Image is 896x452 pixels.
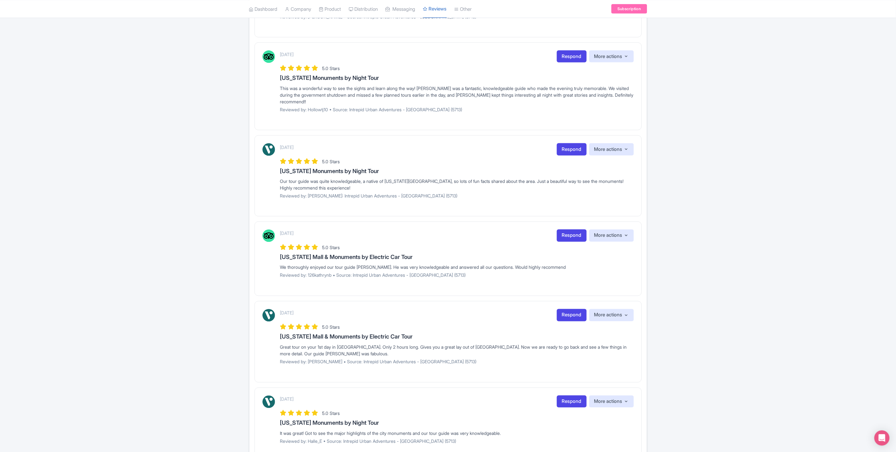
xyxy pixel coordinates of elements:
[280,254,634,261] h3: [US_STATE] Mall & Monuments by Electric Car Tour
[262,50,275,63] img: Tripadvisor Logo
[280,178,634,191] div: Our tour guide was quite knowledgeable, a native of [US_STATE][GEOGRAPHIC_DATA], so lots of fun f...
[322,245,340,250] span: 5.0 Stars
[557,309,587,321] a: Respond
[280,51,294,58] p: [DATE]
[280,85,634,105] div: This was a wonderful way to see the sights and learn along the way! [PERSON_NAME] was a fantastic...
[280,230,294,237] p: [DATE]
[280,106,634,113] p: Reviewed by: Hollowtj10 • Source: Intrepid Urban Adventures - [GEOGRAPHIC_DATA] (5713)
[557,229,587,242] a: Respond
[322,325,340,330] span: 5.0 Stars
[262,143,275,156] img: Viator Logo
[280,420,634,426] h3: [US_STATE] Monuments by Night Tour
[280,144,294,151] p: [DATE]
[280,75,634,81] h3: [US_STATE] Monuments by Night Tour
[280,396,294,403] p: [DATE]
[280,310,294,316] p: [DATE]
[589,143,634,156] button: More actions
[285,0,312,18] a: Company
[280,438,634,445] p: Reviewed by: Halle_E • Source: Intrepid Urban Adventures - [GEOGRAPHIC_DATA] (5713)
[280,168,634,174] h3: [US_STATE] Monuments by Night Tour
[874,430,890,446] div: Open Intercom Messenger
[280,334,634,340] h3: [US_STATE] Mall & Monuments by Electric Car Tour
[589,229,634,242] button: More actions
[322,411,340,416] span: 5.0 Stars
[280,264,634,271] div: We thoroughly enjoyed our tour guide [PERSON_NAME]. He was very knowledgeable and answered all ou...
[589,50,634,63] button: More actions
[589,396,634,408] button: More actions
[349,0,378,18] a: Distribution
[280,192,634,199] p: Reviewed by: [PERSON_NAME]: Intrepid Urban Adventures - [GEOGRAPHIC_DATA] (5713)
[280,272,634,279] p: Reviewed by: 126kathrynb • Source: Intrepid Urban Adventures - [GEOGRAPHIC_DATA] (5713)
[322,159,340,164] span: 5.0 Stars
[589,309,634,321] button: More actions
[557,396,587,408] a: Respond
[557,143,587,156] a: Respond
[280,430,634,437] div: It was great! Got to see the major highlights of the city monuments and our tour guide was very k...
[262,309,275,322] img: Viator Logo
[262,229,275,242] img: Tripadvisor Logo
[280,344,634,357] div: Great tour on your 1st day in [GEOGRAPHIC_DATA]. Only 2 hours long. Gives you a great lay out of ...
[611,4,647,14] a: Subscription
[386,0,416,18] a: Messaging
[454,0,472,18] a: Other
[557,50,587,63] a: Respond
[280,358,634,365] p: Reviewed by: [PERSON_NAME] • Source: Intrepid Urban Adventures - [GEOGRAPHIC_DATA] (5713)
[262,396,275,408] img: Viator Logo
[249,0,278,18] a: Dashboard
[322,66,340,71] span: 5.0 Stars
[319,0,341,18] a: Product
